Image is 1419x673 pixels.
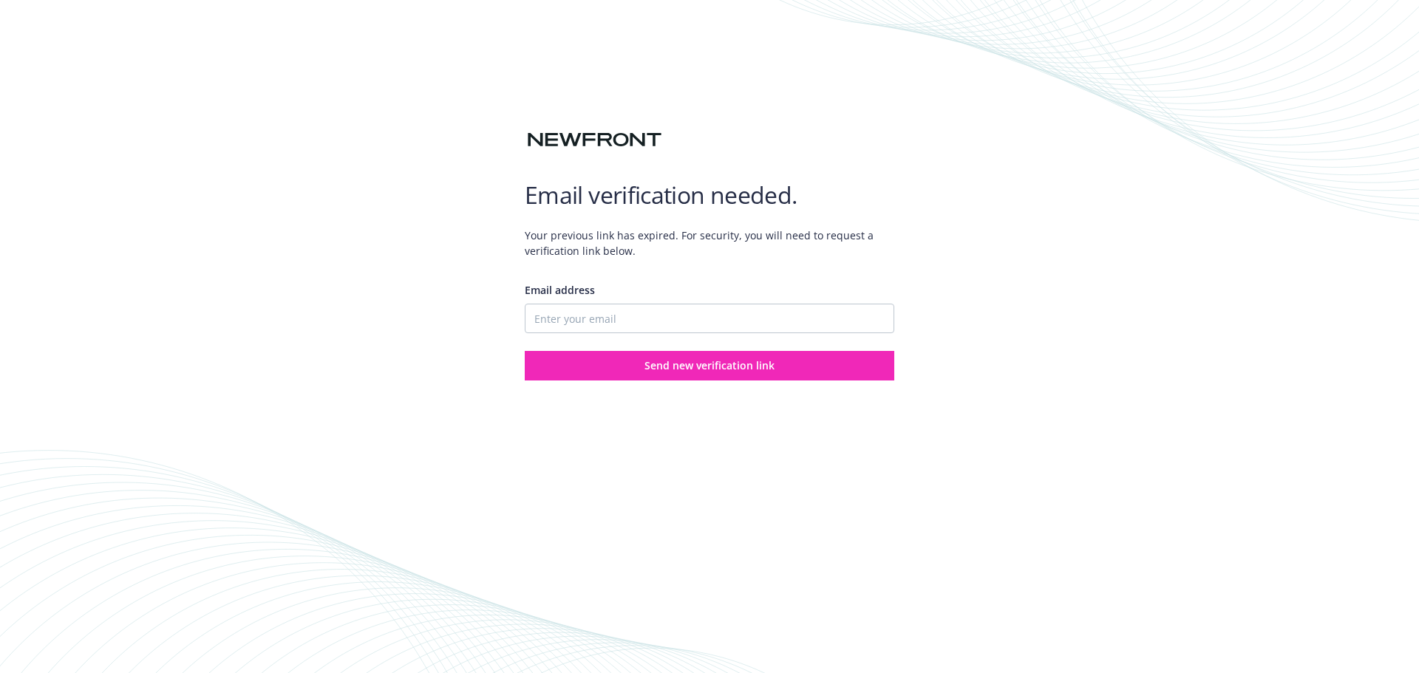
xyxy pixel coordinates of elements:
button: Send new verification link [525,351,894,380]
img: Newfront logo [525,127,664,153]
input: Enter your email [525,304,894,333]
span: Email address [525,283,595,297]
h1: Email verification needed. [525,180,894,210]
span: Send new verification link [644,358,775,372]
span: Your previous link has expired. For security, you will need to request a verification link below. [525,216,894,270]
